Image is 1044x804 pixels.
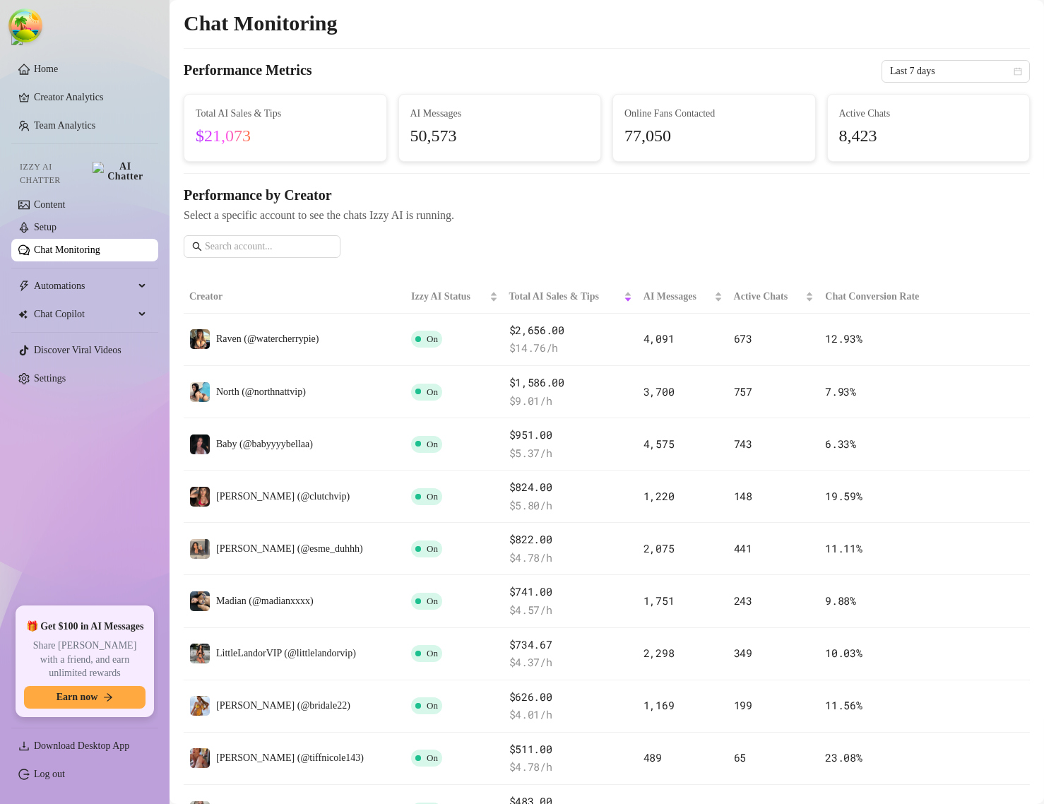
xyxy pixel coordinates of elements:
[410,106,590,122] span: AI Messages
[34,275,134,297] span: Automations
[190,748,210,768] img: Tiffany (@tiffnicole143)
[825,541,862,555] span: 11.11 %
[638,280,728,314] th: AI Messages
[411,289,487,305] span: Izzy AI Status
[184,60,312,83] h4: Performance Metrics
[184,185,1030,205] h4: Performance by Creator
[216,700,350,711] span: [PERSON_NAME] (@bridale22)
[624,106,804,122] span: Online Fans Contacted
[410,123,590,150] span: 50,573
[216,543,363,554] span: [PERSON_NAME] (@esme_duhhh)
[643,331,675,345] span: 4,091
[427,386,438,397] span: On
[427,700,438,711] span: On
[190,329,210,349] img: Raven (@watercherrypie)
[509,759,632,776] span: $ 4.78 /h
[34,86,147,109] a: Creator Analytics
[734,289,803,305] span: Active Chats
[509,427,632,444] span: $951.00
[509,584,632,601] span: $741.00
[509,654,632,671] span: $ 4.37 /h
[216,439,313,449] span: Baby (@babyyyybellaa)
[825,646,862,660] span: 10.03 %
[190,487,210,507] img: CARMELA (@clutchvip)
[728,280,820,314] th: Active Chats
[24,686,146,709] button: Earn nowarrow-right
[509,637,632,654] span: $734.67
[643,289,711,305] span: AI Messages
[34,373,66,384] a: Settings
[509,550,632,567] span: $ 4.78 /h
[34,740,129,751] span: Download Desktop App
[184,206,1030,224] span: Select a specific account to see the chats Izzy AI is running.
[643,437,675,451] span: 4,575
[24,639,146,680] span: Share [PERSON_NAME] with a friend, and earn unlimited rewards
[216,648,356,658] span: LittleLandorVIP (@littlelandorvip)
[190,644,210,663] img: LittleLandorVIP (@littlelandorvip)
[184,10,338,37] h2: Chat Monitoring
[509,689,632,706] span: $626.00
[190,696,210,716] img: Brianna (@bridale22)
[427,596,438,606] span: On
[509,497,632,514] span: $ 5.80 /h
[103,692,113,702] span: arrow-right
[34,769,65,779] a: Log out
[509,602,632,619] span: $ 4.57 /h
[734,541,752,555] span: 441
[216,491,350,502] span: [PERSON_NAME] (@clutchvip)
[405,280,504,314] th: Izzy AI Status
[734,437,752,451] span: 743
[509,289,621,305] span: Total AI Sales & Tips
[192,242,202,252] span: search
[509,322,632,339] span: $2,656.00
[57,692,98,703] span: Earn now
[190,591,210,611] img: Madian (@madianxxxx)
[825,750,862,764] span: 23.08 %
[643,541,675,555] span: 2,075
[34,244,100,255] a: Chat Monitoring
[509,393,632,410] span: $ 9.01 /h
[890,61,1021,82] span: Last 7 days
[819,280,945,314] th: Chat Conversion Rate
[734,593,752,608] span: 243
[734,489,752,503] span: 148
[26,620,144,634] span: 🎁 Get $100 in AI Messages
[18,280,30,292] span: thunderbolt
[509,531,632,548] span: $822.00
[93,162,147,182] img: AI Chatter
[643,489,675,503] span: 1,220
[509,340,632,357] span: $ 14.76 /h
[34,199,65,210] a: Content
[216,752,364,763] span: [PERSON_NAME] (@tiffnicole143)
[825,593,856,608] span: 9.88 %
[427,491,438,502] span: On
[34,345,121,355] a: Discover Viral Videos
[509,374,632,391] span: $1,586.00
[825,384,856,398] span: 7.93 %
[190,539,210,559] img: Esmeralda (@esme_duhhh)
[205,239,332,254] input: Search account...
[196,106,375,122] span: Total AI Sales & Tips
[190,434,210,454] img: Baby (@babyyyybellaa)
[643,384,675,398] span: 3,700
[427,333,438,344] span: On
[190,382,210,402] img: North (@northnattvip)
[196,126,251,145] span: $21,073
[184,280,405,314] th: Creator
[34,303,134,326] span: Chat Copilot
[839,106,1019,122] span: Active Chats
[509,445,632,462] span: $ 5.37 /h
[509,479,632,496] span: $824.00
[734,331,752,345] span: 673
[825,489,862,503] span: 19.59 %
[427,439,438,449] span: On
[825,331,862,345] span: 12.93 %
[427,543,438,554] span: On
[734,750,746,764] span: 65
[643,646,675,660] span: 2,298
[20,160,87,187] span: Izzy AI Chatter
[18,740,30,752] span: download
[643,593,675,608] span: 1,751
[504,280,638,314] th: Total AI Sales & Tips
[1014,67,1022,76] span: calendar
